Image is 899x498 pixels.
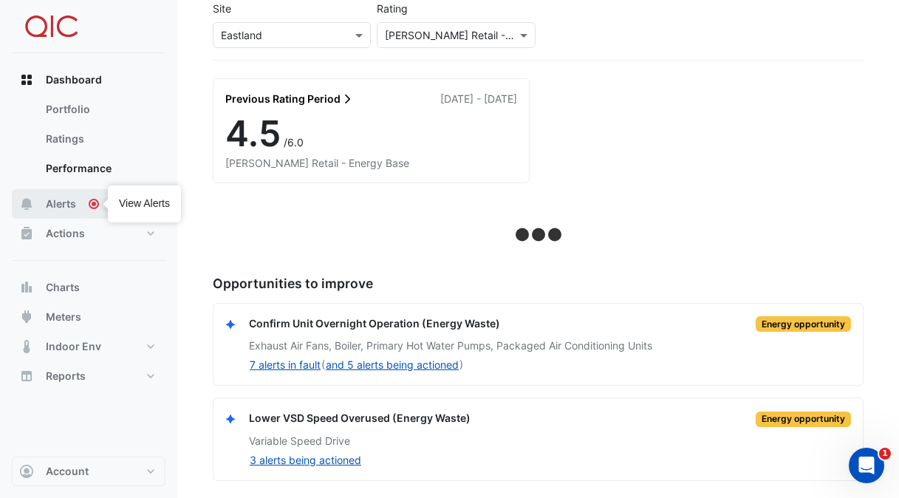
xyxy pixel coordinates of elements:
[12,361,165,391] button: Reports
[225,91,354,106] a: Previous Rating Period
[12,65,165,95] button: Dashboard
[46,280,80,295] span: Charts
[756,412,851,427] div: Energy opportunity
[249,410,471,427] div: Lower VSD Speed Overused (Energy Waste)
[12,332,165,361] button: Indoor Env
[19,226,34,241] app-icon: Actions
[87,197,100,211] div: Tooltip anchor
[46,72,102,87] span: Dashboard
[19,72,34,87] app-icon: Dashboard
[12,189,165,219] button: Alerts
[19,369,34,383] app-icon: Reports
[12,302,165,332] button: Meters
[249,338,851,353] div: Exhaust Air Fans, Boiler, Primary Hot Water Pumps, Packaged Air Conditioning Units
[284,136,304,149] span: /6.0
[19,339,34,354] app-icon: Indoor Env
[119,197,170,211] div: View Alerts
[325,356,459,373] button: and 5 alerts being actioned
[12,219,165,248] button: Actions
[879,448,891,460] span: 1
[213,1,231,16] label: Site
[18,12,84,41] img: Company Logo
[34,95,165,124] a: Portfolio
[249,356,851,373] div: ( )
[225,155,517,171] div: [PERSON_NAME] Retail - Energy Base
[46,197,76,211] span: Alerts
[440,91,517,106] div: [DATE] - [DATE]
[225,112,281,155] span: 4.5
[46,369,86,383] span: Reports
[756,316,851,332] div: Energy opportunity
[34,124,165,154] a: Ratings
[19,197,34,211] app-icon: Alerts
[46,464,89,479] span: Account
[377,1,408,16] label: Rating
[12,457,165,486] button: Account
[249,451,362,468] button: 3 alerts being actioned
[249,356,321,373] button: 7 alerts in fault
[46,226,85,241] span: Actions
[249,433,851,448] div: Variable Speed Drive
[12,95,165,189] div: Dashboard
[12,273,165,302] button: Charts
[849,448,884,483] iframe: Intercom live chat
[34,154,165,183] a: Performance
[46,310,81,324] span: Meters
[19,280,34,295] app-icon: Charts
[249,315,500,332] div: Confirm Unit Overnight Operation (Energy Waste)
[46,339,101,354] span: Indoor Env
[213,276,864,291] h5: Opportunities to improve
[19,310,34,324] app-icon: Meters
